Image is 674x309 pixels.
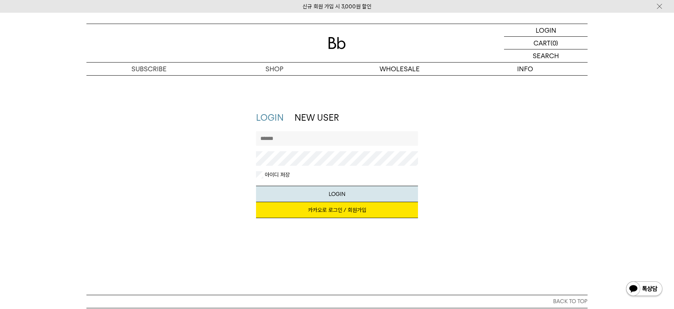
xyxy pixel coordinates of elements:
[533,37,551,49] p: CART
[86,295,588,308] button: BACK TO TOP
[551,37,558,49] p: (0)
[303,3,371,10] a: 신규 회원 가입 시 3,000원 할인
[263,171,290,178] label: 아이디 저장
[504,24,588,37] a: LOGIN
[295,112,339,123] a: NEW USER
[256,202,418,218] a: 카카오로 로그인 / 회원가입
[536,24,556,36] p: LOGIN
[533,49,559,62] p: SEARCH
[337,63,462,75] p: WHOLESALE
[462,63,588,75] p: INFO
[328,37,346,49] img: 로고
[625,281,663,298] img: 카카오톡 채널 1:1 채팅 버튼
[86,63,212,75] a: SUBSCRIBE
[256,186,418,202] button: LOGIN
[504,37,588,49] a: CART (0)
[212,63,337,75] a: SHOP
[256,112,284,123] a: LOGIN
